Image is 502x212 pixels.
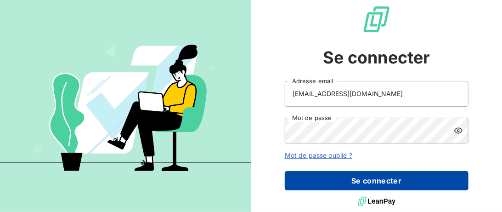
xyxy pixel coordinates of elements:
img: Logo LeanPay [362,5,391,34]
span: Se connecter [323,45,430,70]
button: Se connecter [285,171,468,190]
input: placeholder [285,81,468,107]
a: Mot de passe oublié ? [285,151,352,159]
img: logo [358,195,395,208]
